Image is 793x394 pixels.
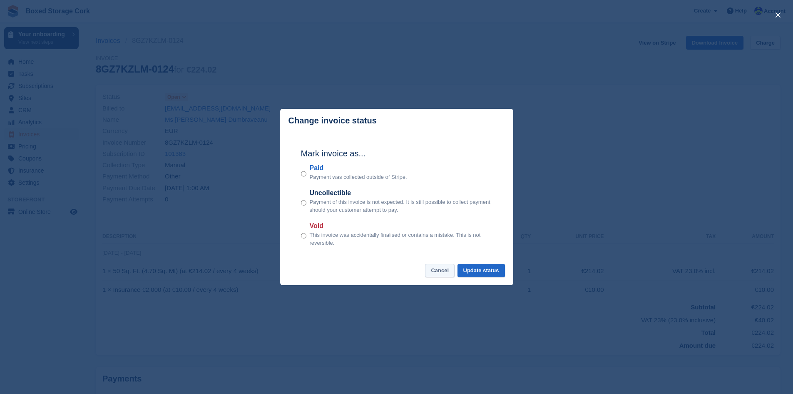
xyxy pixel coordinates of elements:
[310,163,407,173] label: Paid
[301,147,492,160] h2: Mark invoice as...
[310,198,492,214] p: Payment of this invoice is not expected. It is still possible to collect payment should your cust...
[457,264,505,278] button: Update status
[425,264,455,278] button: Cancel
[771,8,785,22] button: close
[310,231,492,247] p: This invoice was accidentally finalised or contains a mistake. This is not reversible.
[310,173,407,181] p: Payment was collected outside of Stripe.
[310,188,492,198] label: Uncollectible
[288,116,377,125] p: Change invoice status
[310,221,492,231] label: Void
